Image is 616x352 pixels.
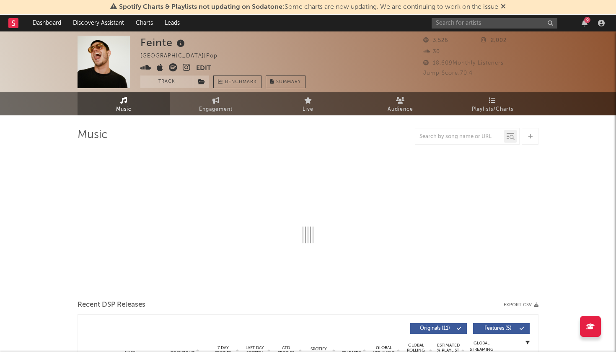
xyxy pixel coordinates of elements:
[119,4,282,10] span: Spotify Charts & Playlists not updating on Sodatone
[130,15,159,31] a: Charts
[119,4,498,10] span: : Some charts are now updating. We are continuing to work on the issue
[473,323,530,334] button: Features(5)
[276,80,301,84] span: Summary
[472,104,513,115] span: Playlists/Charts
[410,323,467,334] button: Originals(11)
[262,92,354,115] a: Live
[501,4,506,10] span: Dismiss
[423,38,448,43] span: 3,526
[423,70,473,76] span: Jump Score: 70.4
[67,15,130,31] a: Discovery Assistant
[170,92,262,115] a: Engagement
[303,104,313,115] span: Live
[479,326,517,331] span: Features ( 5 )
[78,92,170,115] a: Music
[446,92,538,115] a: Playlists/Charts
[432,18,557,29] input: Search for artists
[416,326,454,331] span: Originals ( 11 )
[199,104,233,115] span: Engagement
[225,77,257,87] span: Benchmark
[504,302,538,308] button: Export CSV
[388,104,413,115] span: Audience
[159,15,186,31] a: Leads
[354,92,446,115] a: Audience
[27,15,67,31] a: Dashboard
[140,51,227,61] div: [GEOGRAPHIC_DATA] | Pop
[116,104,132,115] span: Music
[423,60,504,66] span: 18,609 Monthly Listeners
[415,133,504,140] input: Search by song name or URL
[481,38,507,43] span: 2,002
[140,36,187,50] div: Feinte
[213,76,261,88] a: Benchmark
[582,20,588,26] button: 9
[78,300,145,310] span: Recent DSP Releases
[196,63,211,74] button: Edit
[266,76,305,88] button: Summary
[584,17,590,23] div: 9
[423,49,440,55] span: 30
[140,76,193,88] button: Track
